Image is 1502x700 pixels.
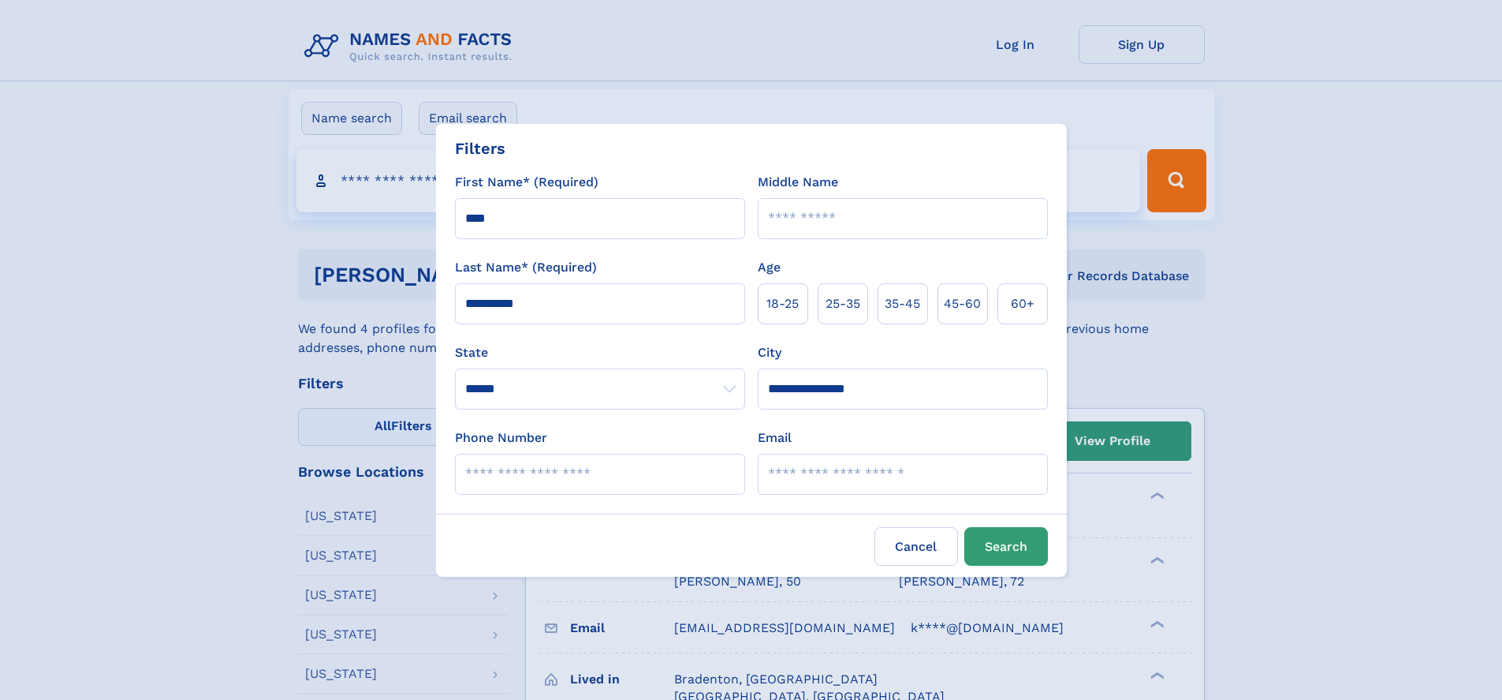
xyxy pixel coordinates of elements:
[766,294,799,313] span: 18‑25
[758,343,781,362] label: City
[826,294,860,313] span: 25‑35
[1011,294,1034,313] span: 60+
[758,429,792,447] label: Email
[758,173,838,192] label: Middle Name
[455,258,597,277] label: Last Name* (Required)
[944,294,981,313] span: 45‑60
[455,173,598,192] label: First Name* (Required)
[874,527,958,566] label: Cancel
[455,429,547,447] label: Phone Number
[885,294,920,313] span: 35‑45
[455,343,745,362] label: State
[964,527,1048,566] button: Search
[455,137,505,160] div: Filters
[758,258,781,277] label: Age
